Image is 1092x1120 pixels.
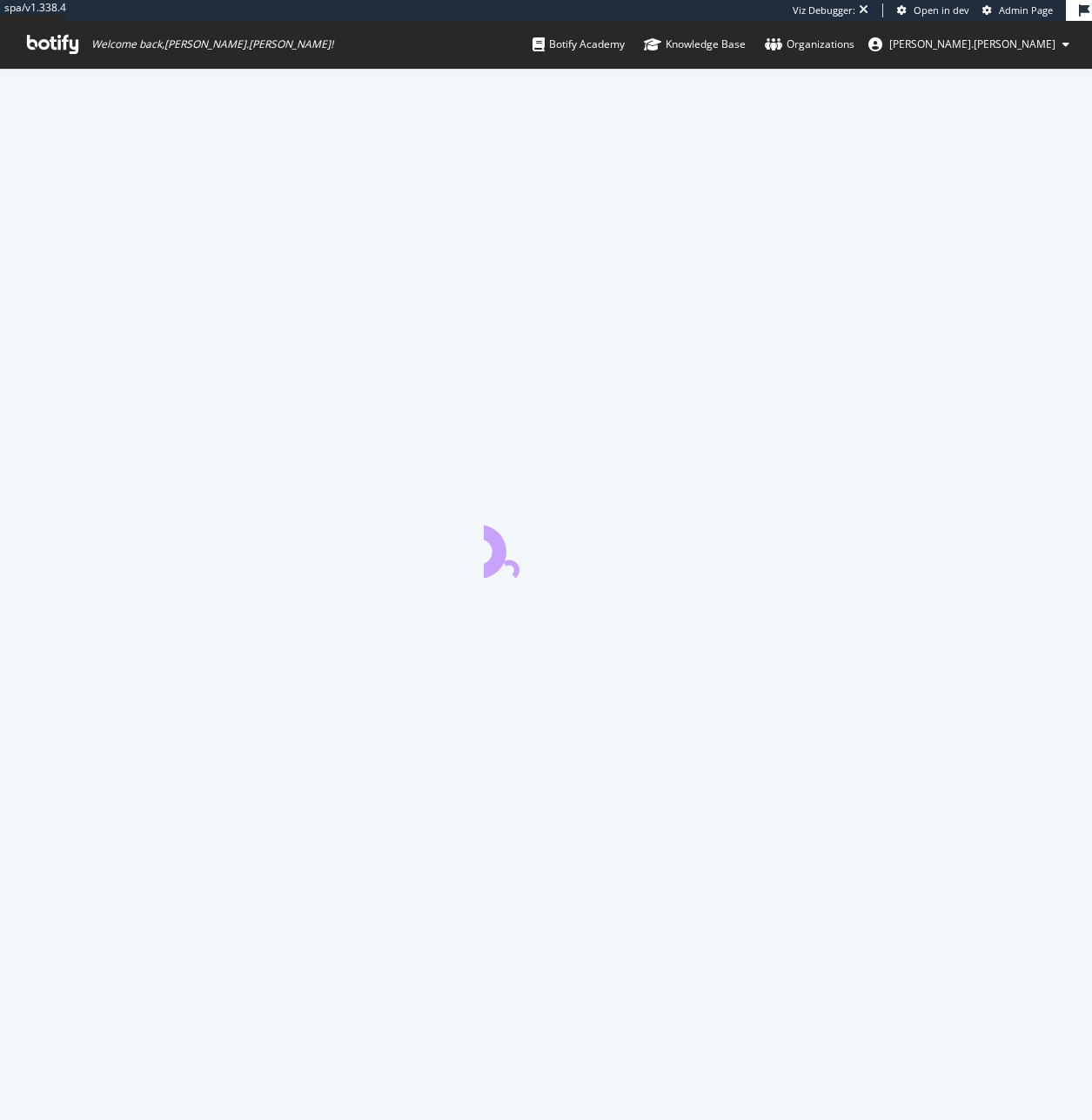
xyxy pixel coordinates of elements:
[765,21,854,68] a: Organizations
[644,21,746,68] a: Knowledge Base
[533,36,625,53] div: Botify Academy
[982,3,1053,17] a: Admin Page
[765,36,854,53] div: Organizations
[897,3,969,17] a: Open in dev
[999,3,1053,17] span: Admin Page
[889,37,1055,51] span: jessica.jordan
[644,36,746,53] div: Knowledge Base
[91,37,333,51] span: Welcome back, [PERSON_NAME].[PERSON_NAME] !
[854,30,1083,58] button: [PERSON_NAME].[PERSON_NAME]
[914,3,969,17] span: Open in dev
[793,3,855,17] div: Viz Debugger:
[533,21,625,68] a: Botify Academy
